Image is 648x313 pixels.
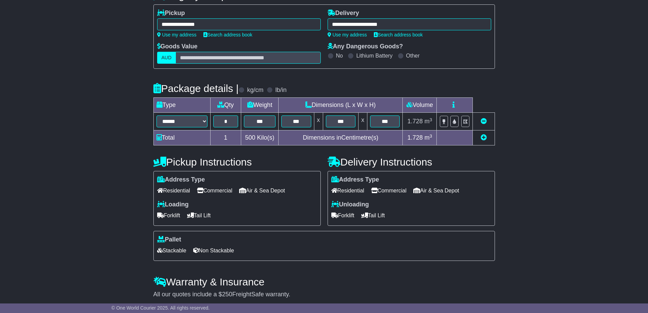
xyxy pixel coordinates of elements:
[241,98,279,113] td: Weight
[153,291,495,298] div: All our quotes include a $ FreightSafe warranty.
[425,118,432,125] span: m
[331,210,354,221] span: Forklift
[153,83,239,94] h4: Package details |
[336,52,343,59] label: No
[328,156,495,168] h4: Delivery Instructions
[210,98,241,113] td: Qty
[112,305,210,311] span: © One World Courier 2025. All rights reserved.
[193,245,234,256] span: Non Stackable
[222,291,232,298] span: 250
[328,10,359,17] label: Delivery
[157,43,198,50] label: Goods Value
[331,201,369,208] label: Unloading
[331,176,379,184] label: Address Type
[328,43,403,50] label: Any Dangerous Goods?
[241,130,279,145] td: Kilo(s)
[210,130,241,145] td: 1
[157,210,180,221] span: Forklift
[331,185,364,196] span: Residential
[406,52,420,59] label: Other
[245,134,255,141] span: 500
[203,32,252,37] a: Search address book
[314,113,323,130] td: x
[153,276,495,287] h4: Warranty & Insurance
[481,118,487,125] a: Remove this item
[157,245,186,256] span: Stackable
[157,236,181,244] label: Pallet
[371,185,406,196] span: Commercial
[358,113,367,130] td: x
[157,32,197,37] a: Use my address
[408,134,423,141] span: 1.728
[279,98,403,113] td: Dimensions (L x W x H)
[157,176,205,184] label: Address Type
[279,130,403,145] td: Dimensions in Centimetre(s)
[413,185,459,196] span: Air & Sea Depot
[430,117,432,122] sup: 3
[356,52,393,59] label: Lithium Battery
[430,134,432,139] sup: 3
[425,134,432,141] span: m
[239,185,285,196] span: Air & Sea Depot
[374,32,423,37] a: Search address book
[403,98,437,113] td: Volume
[361,210,385,221] span: Tail Lift
[157,201,189,208] label: Loading
[408,118,423,125] span: 1.728
[153,98,210,113] td: Type
[275,87,286,94] label: lb/in
[481,134,487,141] a: Add new item
[247,87,263,94] label: kg/cm
[197,185,232,196] span: Commercial
[157,52,176,64] label: AUD
[153,130,210,145] td: Total
[328,32,367,37] a: Use my address
[157,185,190,196] span: Residential
[157,10,185,17] label: Pickup
[153,156,321,168] h4: Pickup Instructions
[187,210,211,221] span: Tail Lift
